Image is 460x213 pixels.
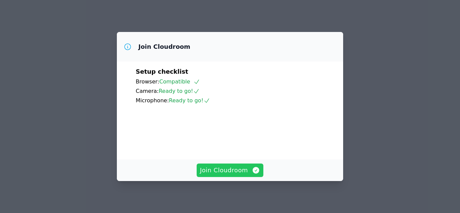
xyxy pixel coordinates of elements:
[159,78,200,85] span: Compatible
[159,88,200,94] span: Ready to go!
[136,78,159,85] span: Browser:
[136,68,188,75] span: Setup checklist
[136,97,169,104] span: Microphone:
[197,164,264,177] button: Join Cloudroom
[136,88,159,94] span: Camera:
[200,166,260,175] span: Join Cloudroom
[169,97,210,104] span: Ready to go!
[138,43,190,51] h3: Join Cloudroom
